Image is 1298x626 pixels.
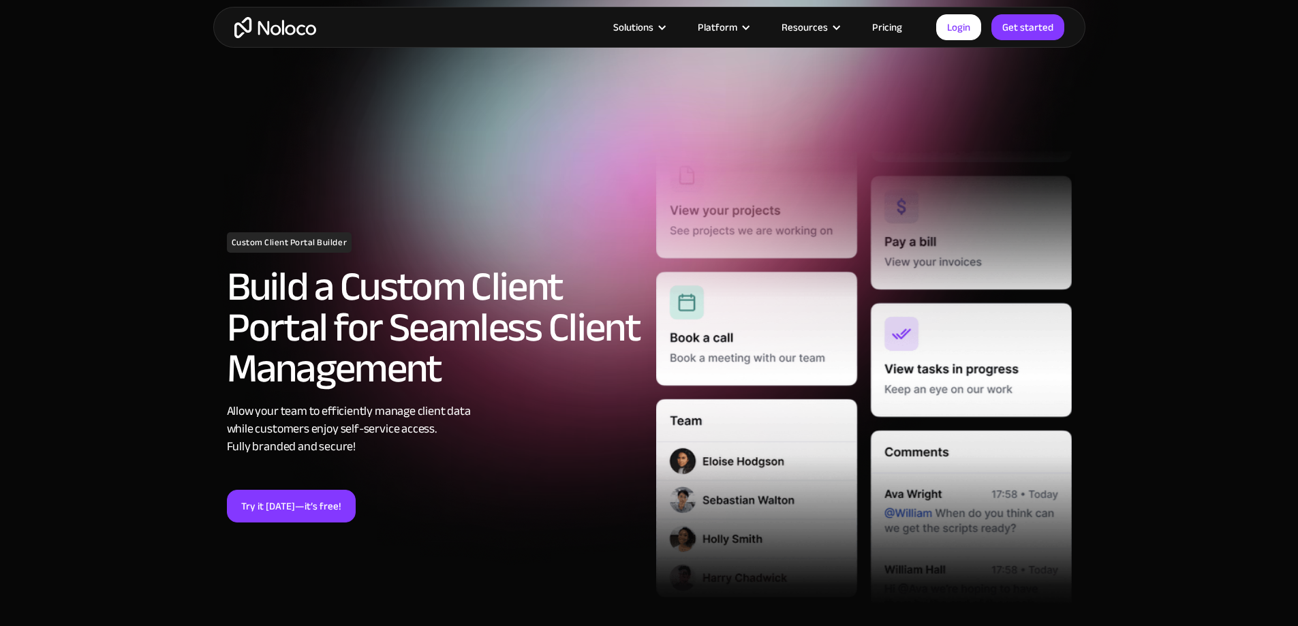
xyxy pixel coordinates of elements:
[698,18,737,36] div: Platform
[227,266,643,389] h2: Build a Custom Client Portal for Seamless Client Management
[613,18,653,36] div: Solutions
[227,232,352,253] h1: Custom Client Portal Builder
[681,18,764,36] div: Platform
[991,14,1064,40] a: Get started
[764,18,855,36] div: Resources
[227,490,356,522] a: Try it [DATE]—it’s free!
[936,14,981,40] a: Login
[227,403,643,456] div: Allow your team to efficiently manage client data while customers enjoy self-service access. Full...
[782,18,828,36] div: Resources
[855,18,919,36] a: Pricing
[234,17,316,38] a: home
[596,18,681,36] div: Solutions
